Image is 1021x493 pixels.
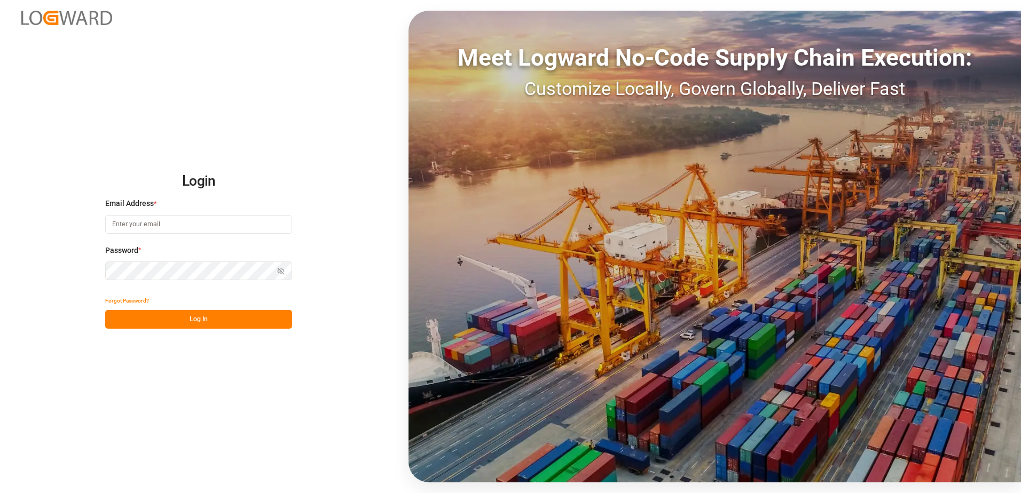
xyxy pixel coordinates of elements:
[105,291,149,310] button: Forgot Password?
[105,310,292,329] button: Log In
[105,215,292,234] input: Enter your email
[409,40,1021,75] div: Meet Logward No-Code Supply Chain Execution:
[409,75,1021,102] div: Customize Locally, Govern Globally, Deliver Fast
[105,198,154,209] span: Email Address
[105,164,292,198] h2: Login
[105,245,138,256] span: Password
[21,11,112,25] img: Logward_new_orange.png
